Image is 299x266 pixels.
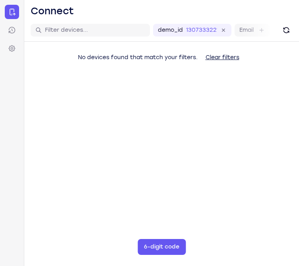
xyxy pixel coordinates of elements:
[5,41,19,56] a: Settings
[158,26,183,34] label: demo_id
[5,5,19,19] a: Connect
[45,26,145,34] input: Filter devices...
[199,50,246,66] button: Clear filters
[239,26,254,34] label: Email
[31,5,74,17] h1: Connect
[280,24,293,37] button: Refresh
[138,239,186,255] button: 6-digit code
[78,54,198,61] span: No devices found that match your filters.
[5,23,19,37] a: Sessions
